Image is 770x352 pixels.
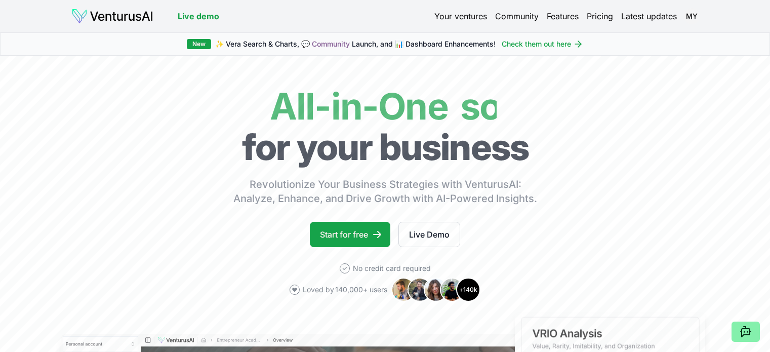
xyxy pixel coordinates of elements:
[215,39,496,49] span: ✨ Vera Search & Charts, 💬 Launch, and 📊 Dashboard Enhancements!
[434,10,487,22] a: Your ventures
[312,40,350,48] a: Community
[684,8,700,24] span: MY
[408,278,432,302] img: Avatar 2
[71,8,153,24] img: logo
[621,10,677,22] a: Latest updates
[391,278,416,302] img: Avatar 1
[398,222,460,247] a: Live Demo
[178,10,219,22] a: Live demo
[495,10,539,22] a: Community
[502,39,583,49] a: Check them out here
[685,9,699,23] button: MY
[187,39,211,49] div: New
[424,278,448,302] img: Avatar 3
[547,10,579,22] a: Features
[587,10,613,22] a: Pricing
[310,222,390,247] a: Start for free
[440,278,464,302] img: Avatar 4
